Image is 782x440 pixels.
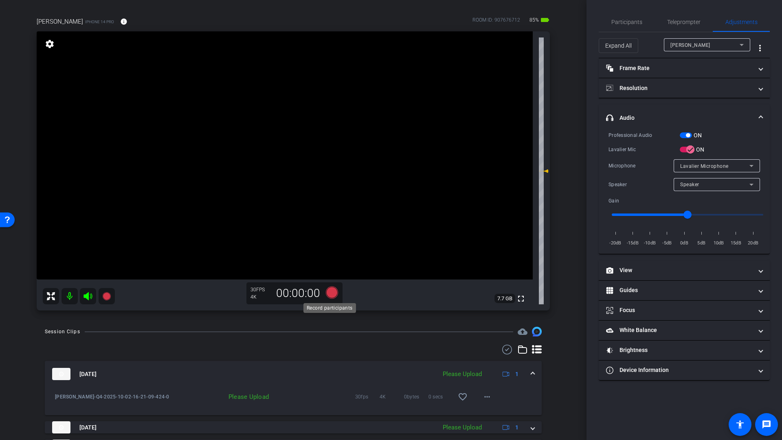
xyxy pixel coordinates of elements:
[735,420,745,429] mat-icon: accessibility
[608,180,674,189] div: Speaker
[52,368,70,380] img: thumb-nail
[250,294,271,300] div: 4K
[599,281,770,300] mat-expansion-panel-header: Guides
[599,38,638,53] button: Expand All
[606,326,753,334] mat-panel-title: White Balance
[606,84,753,92] mat-panel-title: Resolution
[355,393,380,401] span: 30fps
[606,346,753,354] mat-panel-title: Brightness
[256,287,265,293] span: FPS
[725,19,758,25] span: Adjustments
[439,423,486,432] div: Please Upload
[670,42,710,48] span: [PERSON_NAME]
[694,239,708,247] span: 5dB
[482,392,492,402] mat-icon: more_horiz
[52,421,70,433] img: thumb-nail
[44,39,55,49] mat-icon: settings
[45,421,542,433] mat-expansion-panel-header: thumb-nail[DATE]Please Upload1
[605,38,632,53] span: Expand All
[606,114,753,122] mat-panel-title: Audio
[540,15,550,25] mat-icon: battery_std
[515,423,518,432] span: 1
[762,420,771,429] mat-icon: message
[518,327,527,337] mat-icon: cloud_upload
[271,286,325,300] div: 00:00:00
[515,370,518,378] span: 1
[599,261,770,280] mat-expansion-panel-header: View
[606,366,753,374] mat-panel-title: Device Information
[755,43,765,53] mat-icon: more_vert
[606,286,753,295] mat-panel-title: Guides
[79,423,97,432] span: [DATE]
[516,294,526,304] mat-icon: fullscreen
[55,393,177,401] span: [PERSON_NAME]-Q4-2025-10-02-16-21-09-424-0
[458,392,468,402] mat-icon: favorite_border
[380,393,404,401] span: 4K
[599,131,770,254] div: Audio
[599,301,770,320] mat-expansion-panel-header: Focus
[518,327,527,337] span: Destinations for your clips
[404,393,428,401] span: 0bytes
[494,294,515,304] span: 7.7 GB
[712,239,726,247] span: 10dB
[611,19,642,25] span: Participants
[428,393,453,401] span: 0 secs
[599,361,770,380] mat-expansion-panel-header: Device Information
[692,131,702,139] label: ON
[746,239,760,247] span: 20dB
[599,321,770,340] mat-expansion-panel-header: White Balance
[608,162,674,170] div: Microphone
[677,239,691,247] span: 0dB
[606,306,753,315] mat-panel-title: Focus
[79,370,97,378] span: [DATE]
[303,303,356,313] div: Record participants
[177,393,273,401] div: Please Upload
[120,18,127,25] mat-icon: info
[37,17,83,26] span: [PERSON_NAME]
[599,58,770,78] mat-expansion-panel-header: Frame Rate
[85,19,114,25] span: iPhone 14 Pro
[45,328,80,336] div: Session Clips
[528,13,540,26] span: 85%
[45,361,542,387] mat-expansion-panel-header: thumb-nail[DATE]Please Upload1
[608,131,680,139] div: Professional Audio
[250,286,271,293] div: 30
[750,38,770,58] button: More Options for Adjustments Panel
[729,239,743,247] span: 15dB
[606,64,753,73] mat-panel-title: Frame Rate
[680,163,729,169] span: Lavalier Microphone
[667,19,701,25] span: Teleprompter
[539,166,549,176] mat-icon: 0 dB
[626,239,639,247] span: -15dB
[599,341,770,360] mat-expansion-panel-header: Brightness
[599,78,770,98] mat-expansion-panel-header: Resolution
[608,197,680,205] div: Gain
[606,266,753,275] mat-panel-title: View
[472,16,520,28] div: ROOM ID: 907676712
[608,239,622,247] span: -20dB
[643,239,657,247] span: -10dB
[45,387,542,415] div: thumb-nail[DATE]Please Upload1
[439,370,486,379] div: Please Upload
[532,327,542,337] img: Session clips
[608,145,680,154] div: Lavalier Mic
[660,239,674,247] span: -5dB
[680,182,699,187] span: Speaker
[599,105,770,131] mat-expansion-panel-header: Audio
[694,145,705,154] label: ON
